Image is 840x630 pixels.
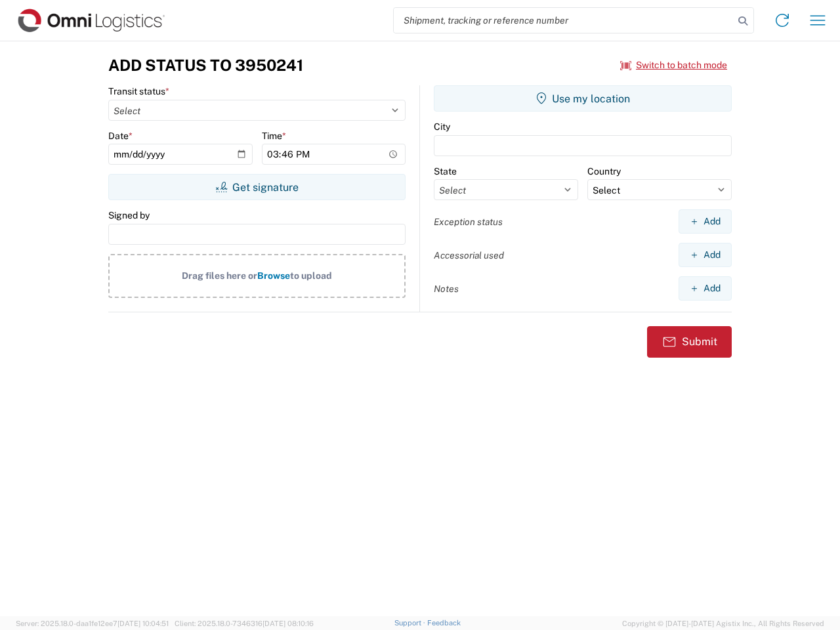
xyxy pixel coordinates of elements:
[394,619,427,627] a: Support
[394,8,734,33] input: Shipment, tracking or reference number
[182,270,257,281] span: Drag files here or
[262,619,314,627] span: [DATE] 08:10:16
[108,130,133,142] label: Date
[16,619,169,627] span: Server: 2025.18.0-daa1fe12ee7
[679,209,732,234] button: Add
[622,618,824,629] span: Copyright © [DATE]-[DATE] Agistix Inc., All Rights Reserved
[427,619,461,627] a: Feedback
[262,130,286,142] label: Time
[434,216,503,228] label: Exception status
[587,165,621,177] label: Country
[108,209,150,221] label: Signed by
[117,619,169,627] span: [DATE] 10:04:51
[679,243,732,267] button: Add
[679,276,732,301] button: Add
[290,270,332,281] span: to upload
[108,85,169,97] label: Transit status
[108,56,303,75] h3: Add Status to 3950241
[434,165,457,177] label: State
[257,270,290,281] span: Browse
[434,283,459,295] label: Notes
[434,121,450,133] label: City
[647,326,732,358] button: Submit
[434,249,504,261] label: Accessorial used
[108,174,406,200] button: Get signature
[434,85,732,112] button: Use my location
[620,54,727,76] button: Switch to batch mode
[175,619,314,627] span: Client: 2025.18.0-7346316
